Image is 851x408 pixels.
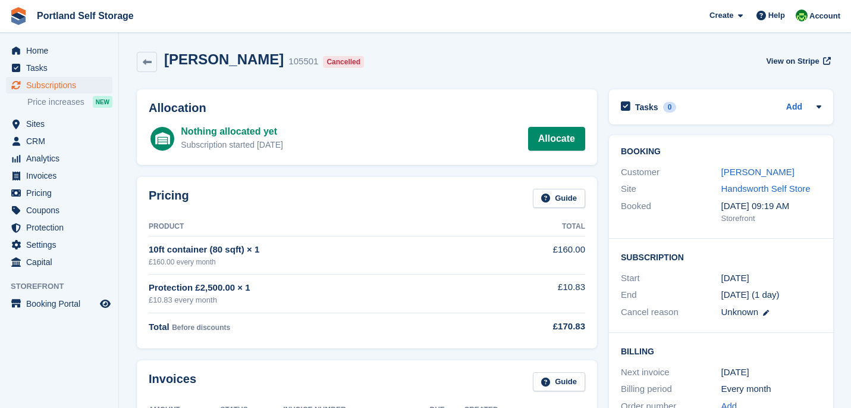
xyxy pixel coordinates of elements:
[26,236,98,253] span: Settings
[6,219,112,236] a: menu
[761,51,833,71] a: View on Stripe
[98,297,112,311] a: Preview store
[621,272,721,285] div: Start
[621,166,721,179] div: Customer
[26,185,98,201] span: Pricing
[6,60,112,76] a: menu
[149,322,169,332] span: Total
[164,51,284,67] h2: [PERSON_NAME]
[6,133,112,150] a: menu
[26,219,98,236] span: Protection
[487,274,586,313] td: £10.83
[6,42,112,59] a: menu
[621,147,821,157] h2: Booking
[149,189,189,208] h2: Pricing
[6,185,112,201] a: menu
[721,289,780,300] span: [DATE] (1 day)
[721,272,749,285] time: 2025-09-02 00:00:00 UTC
[27,96,84,108] span: Price increases
[26,167,98,184] span: Invoices
[323,56,364,68] div: Cancelled
[621,345,821,357] h2: Billing
[621,288,721,302] div: End
[26,150,98,167] span: Analytics
[6,150,112,167] a: menu
[721,213,822,225] div: Storefront
[663,102,677,113] div: 0
[621,182,721,196] div: Site
[6,202,112,219] a: menu
[621,200,721,225] div: Booked
[26,133,98,150] span: CRM
[809,10,840,22] span: Account
[27,95,112,108] a: Price increases NEW
[621,251,821,263] h2: Subscription
[796,10,808,21] img: Ryan Stevens
[528,127,585,151] a: Allocate
[487,236,586,274] td: £160.00
[487,320,586,334] div: £170.83
[487,217,586,236] th: Total
[6,116,112,132] a: menu
[766,55,819,67] span: View on Stripe
[288,55,318,68] div: 105501
[10,7,27,25] img: stora-icon-8386f47178a22dfd0bd8f6a31ec36ba5ce8667c1dd55bd0f319d3a0aa187defe.svg
[172,323,230,332] span: Before discounts
[149,372,196,392] h2: Invoices
[621,382,721,396] div: Billing period
[721,200,822,213] div: [DATE] 09:19 AM
[181,124,283,139] div: Nothing allocated yet
[768,10,785,21] span: Help
[26,202,98,219] span: Coupons
[149,257,487,267] div: £160.00 every month
[721,183,811,194] a: Handsworth Self Store
[6,77,112,94] a: menu
[721,307,759,317] span: Unknown
[26,254,98,270] span: Capital
[6,236,112,253] a: menu
[32,6,139,26] a: Portland Self Storage
[11,281,118,292] span: Storefront
[26,77,98,94] span: Subscriptions
[93,96,112,108] div: NEW
[533,189,585,208] a: Guide
[181,139,283,151] div: Subscription started [DATE]
[26,116,98,132] span: Sites
[621,306,721,319] div: Cancel reason
[149,243,487,257] div: 10ft container (80 sqft) × 1
[26,295,98,312] span: Booking Portal
[6,295,112,312] a: menu
[149,294,487,306] div: £10.83 every month
[533,372,585,392] a: Guide
[621,366,721,379] div: Next invoice
[786,101,802,114] a: Add
[721,366,822,379] div: [DATE]
[149,101,585,115] h2: Allocation
[149,217,487,236] th: Product
[635,102,658,113] h2: Tasks
[709,10,733,21] span: Create
[149,281,487,295] div: Protection £2,500.00 × 1
[26,60,98,76] span: Tasks
[721,382,822,396] div: Every month
[6,167,112,184] a: menu
[721,167,795,177] a: [PERSON_NAME]
[26,42,98,59] span: Home
[6,254,112,270] a: menu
